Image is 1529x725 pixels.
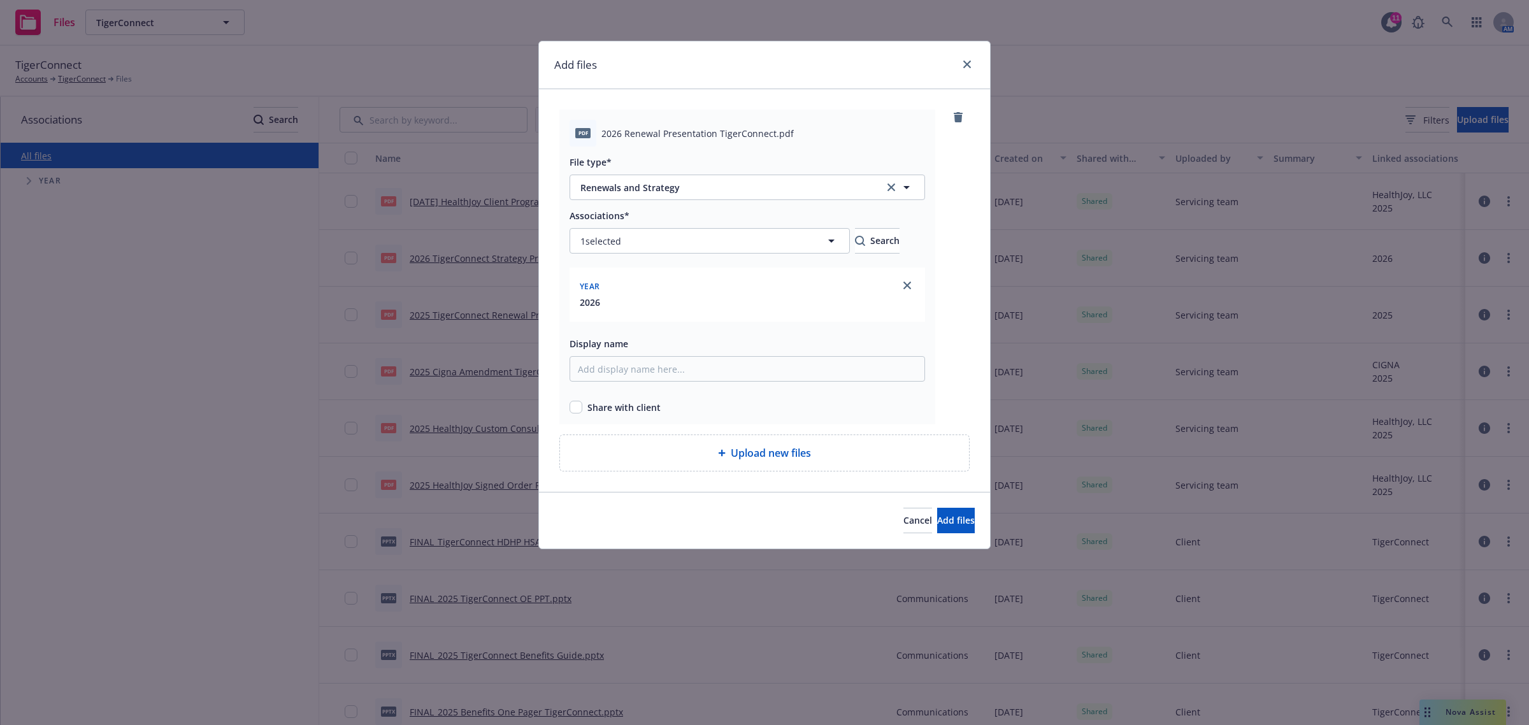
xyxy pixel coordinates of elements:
[587,401,661,414] span: Share with client
[937,514,975,526] span: Add files
[601,127,794,140] span: 2026 Renewal Presentation TigerConnect.pdf
[580,281,599,292] span: Year
[903,508,932,533] button: Cancel
[570,175,925,200] button: Renewals and Strategyclear selection
[903,514,932,526] span: Cancel
[580,181,867,194] span: Renewals and Strategy
[900,278,915,293] a: close
[884,180,899,195] a: clear selection
[570,228,850,254] button: 1selected
[559,434,970,471] div: Upload new files
[570,356,925,382] input: Add display name here...
[570,156,612,168] span: File type*
[575,128,591,138] span: pdf
[570,338,628,350] span: Display name
[855,229,900,253] div: Search
[570,210,629,222] span: Associations*
[554,57,597,73] h1: Add files
[959,57,975,72] a: close
[855,236,865,246] svg: Search
[580,234,621,248] span: 1 selected
[580,296,600,309] button: 2026
[937,508,975,533] button: Add files
[951,110,966,125] a: remove
[855,228,900,254] button: SearchSearch
[731,445,811,461] span: Upload new files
